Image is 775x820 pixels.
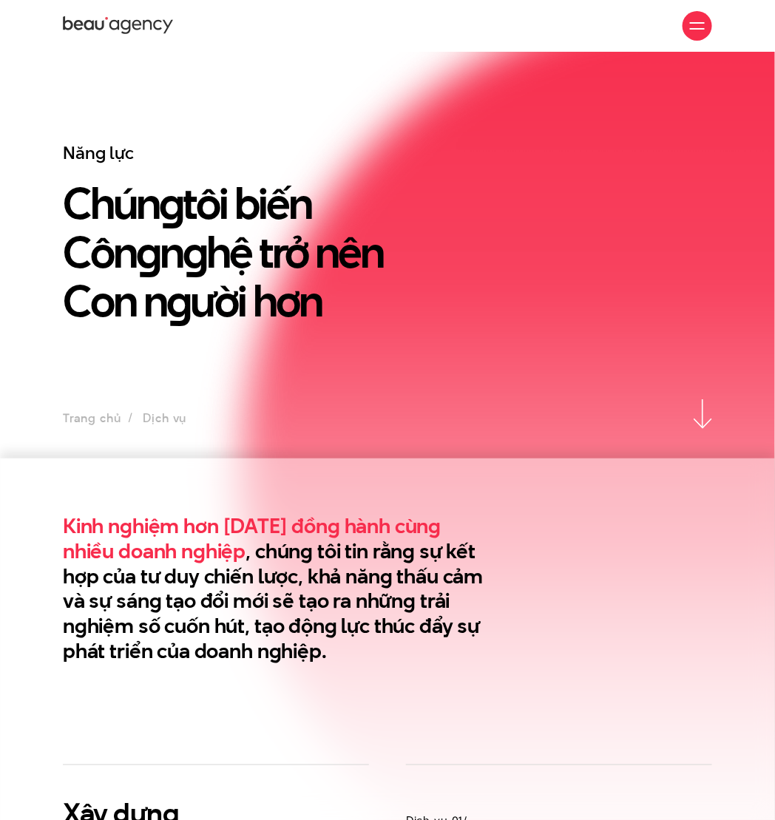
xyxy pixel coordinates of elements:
b: Kinh nghiệm hơn [DATE] đồng hành cùng nhiều doanh nghiệp [63,512,441,566]
h3: Năng lực [63,142,544,165]
en: g [136,222,160,282]
h1: Chún tôi biến Côn n hệ trở nên Con n ười hơn [63,179,544,325]
en: g [183,222,206,282]
h2: , chúng tôi tin rằng sự kết hợp của tư duy chiến lược, khả năng thấu cảm và sự sáng tạo đổi mới s... [63,514,488,664]
a: Trang chủ [63,410,121,427]
en: g [159,173,183,234]
en: g [166,271,190,331]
